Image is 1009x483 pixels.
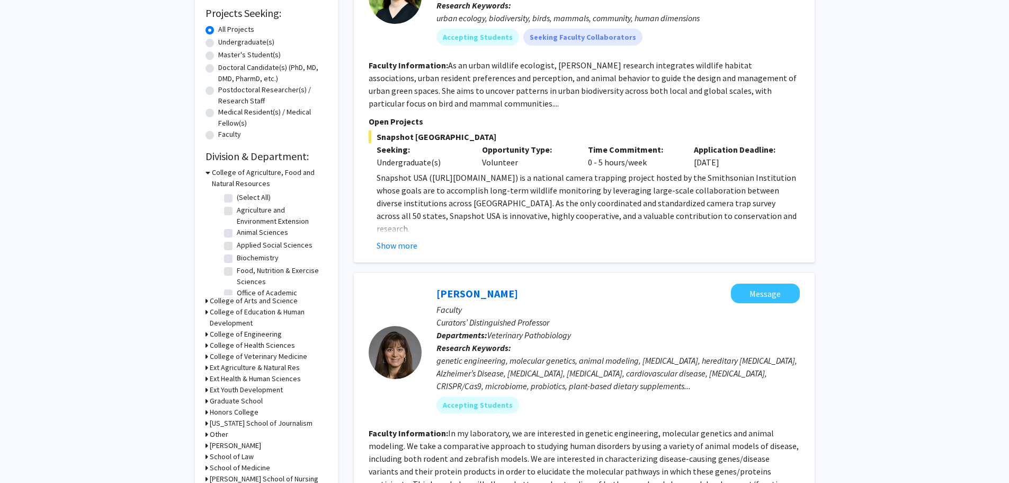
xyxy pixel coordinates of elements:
h2: Division & Department: [206,150,327,163]
p: Application Deadline: [694,143,784,156]
button: Message Elizabeth Bryda [731,284,800,303]
p: Snapshot USA ([URL][DOMAIN_NAME]) is a national camera trapping project hosted by the Smithsonian... [377,171,800,235]
label: Office of Academic Programs [237,287,325,310]
label: (Select All) [237,192,271,203]
h3: College of Education & Human Development [210,306,327,329]
a: [PERSON_NAME] [436,287,518,300]
h3: College of Engineering [210,329,282,340]
button: Show more [377,239,417,252]
div: [DATE] [686,143,792,169]
label: Biochemistry [237,252,279,264]
label: Faculty [218,129,241,140]
mat-chip: Accepting Students [436,397,519,414]
label: Agriculture and Environment Extension [237,205,325,227]
p: Open Projects [369,115,800,128]
h3: Graduate School [210,396,263,407]
h3: [US_STATE] School of Journalism [210,418,312,429]
label: Postdoctoral Researcher(s) / Research Staff [218,84,327,107]
div: genetic engineering, molecular genetics, animal modeling, [MEDICAL_DATA], hereditary [MEDICAL_DAT... [436,354,800,392]
h3: Ext Youth Development [210,384,283,396]
label: Medical Resident(s) / Medical Fellow(s) [218,107,327,129]
fg-read-more: As an urban wildlife ecologist, [PERSON_NAME] research integrates wildlife habitat associations, ... [369,60,797,109]
b: Departments: [436,330,487,340]
b: Faculty Information: [369,428,448,438]
span: Veterinary Pathobiology [487,330,571,340]
label: Applied Social Sciences [237,240,312,251]
h3: Ext Health & Human Sciences [210,373,301,384]
label: Doctoral Candidate(s) (PhD, MD, DMD, PharmD, etc.) [218,62,327,84]
mat-chip: Accepting Students [436,29,519,46]
b: Faculty Information: [369,60,448,71]
div: urban ecology, biodiversity, birds, mammals, community, human dimensions [436,12,800,24]
label: Animal Sciences [237,227,288,238]
h3: College of Health Sciences [210,340,295,351]
p: Time Commitment: [588,143,678,156]
h2: Projects Seeking: [206,7,327,20]
h3: Ext Agriculture & Natural Res [210,362,300,373]
p: Faculty [436,303,800,316]
label: Undergraduate(s) [218,37,274,48]
p: Curators’ Distinguished Professor [436,316,800,329]
div: 0 - 5 hours/week [580,143,686,169]
h3: College of Agriculture, Food and Natural Resources [212,167,327,189]
p: Seeking: [377,143,467,156]
h3: Honors College [210,407,258,418]
h3: Other [210,429,228,440]
b: Research Keywords: [436,343,511,353]
label: All Projects [218,24,254,35]
mat-chip: Seeking Faculty Collaborators [523,29,642,46]
div: Volunteer [474,143,580,169]
h3: College of Arts and Science [210,295,298,306]
h3: School of Law [210,451,254,462]
h3: School of Medicine [210,462,270,473]
label: Master's Student(s) [218,49,281,60]
iframe: Chat [8,435,45,475]
h3: College of Veterinary Medicine [210,351,307,362]
label: Food, Nutrition & Exercise Sciences [237,265,325,287]
p: Opportunity Type: [482,143,572,156]
span: Snapshot [GEOGRAPHIC_DATA] [369,130,800,143]
div: Undergraduate(s) [377,156,467,169]
h3: [PERSON_NAME] [210,440,261,451]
